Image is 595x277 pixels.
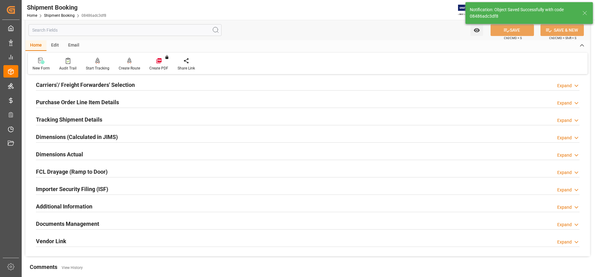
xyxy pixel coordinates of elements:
div: Expand [557,152,572,159]
h2: FCL Drayage (Ramp to Door) [36,168,108,176]
div: Create Route [119,65,140,71]
span: Ctrl/CMD + Shift + S [549,36,576,40]
div: Expand [557,221,572,228]
a: Shipment Booking [44,13,75,18]
div: Email [64,40,84,51]
a: View History [62,266,83,270]
h2: Comments [30,263,57,271]
button: SAVE & NEW [540,24,584,36]
input: Search Fields [29,24,222,36]
div: Expand [557,169,572,176]
h2: Dimensions (Calculated in JIMS) [36,133,118,141]
div: New Form [33,65,50,71]
h2: Additional Information [36,202,92,211]
div: Expand [557,239,572,245]
h2: Purchase Order Line Item Details [36,98,119,106]
h2: Importer Security Filing (ISF) [36,185,108,193]
span: Ctrl/CMD + S [504,36,522,40]
div: Expand [557,204,572,211]
img: Exertis%20JAM%20-%20Email%20Logo.jpg_1722504956.jpg [458,5,479,16]
h2: Vendor Link [36,237,66,245]
div: Expand [557,187,572,193]
div: Shipment Booking [27,3,106,12]
div: Expand [557,135,572,141]
button: open menu [470,24,483,36]
div: Expand [557,83,572,89]
h2: Documents Management [36,220,99,228]
div: Notification: Object Saved Successfully with code 08486adc3df8 [470,7,576,20]
div: Start Tracking [86,65,109,71]
div: Home [25,40,46,51]
div: Audit Trail [59,65,77,71]
div: Edit [46,40,64,51]
div: Expand [557,117,572,124]
div: Expand [557,100,572,106]
h2: Carriers'/ Freight Forwarders' Selection [36,81,135,89]
a: Home [27,13,37,18]
h2: Dimensions Actual [36,150,83,159]
div: Share Link [178,65,195,71]
h2: Tracking Shipment Details [36,115,102,124]
button: SAVE [491,24,534,36]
